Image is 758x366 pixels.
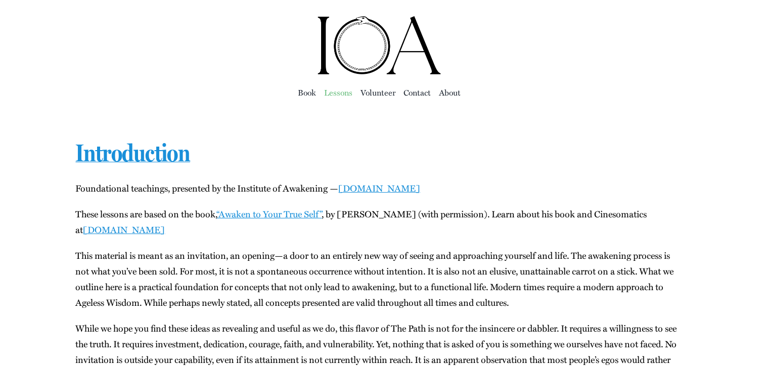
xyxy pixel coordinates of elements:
p: These lessons are based on the book, , by [PERSON_NAME] (with per­mis­sion). Learn about his book... [75,206,682,238]
a: Introduction [75,139,190,167]
a: ioa-logo [316,13,442,26]
nav: Main [75,76,682,108]
a: Con­tact [404,85,431,100]
a: Book [298,85,316,100]
a: “Awak­en to Your True Self” [216,207,322,220]
a: Vol­un­teer [361,85,395,100]
a: Lessons [324,85,352,100]
a: [DOMAIN_NAME] [83,223,165,236]
p: Foun­da­tion­al teach­ings, pre­sent­ed by the Insti­tute of Awak­en­ing — [75,180,682,196]
a: About [439,85,461,100]
p: This mate­r­i­al is meant as an invi­ta­tion, an opening—a door to an entire­ly new way of see­in... [75,248,682,310]
img: Institute of Awakening [316,15,442,76]
a: [DOMAIN_NAME] [338,181,420,195]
